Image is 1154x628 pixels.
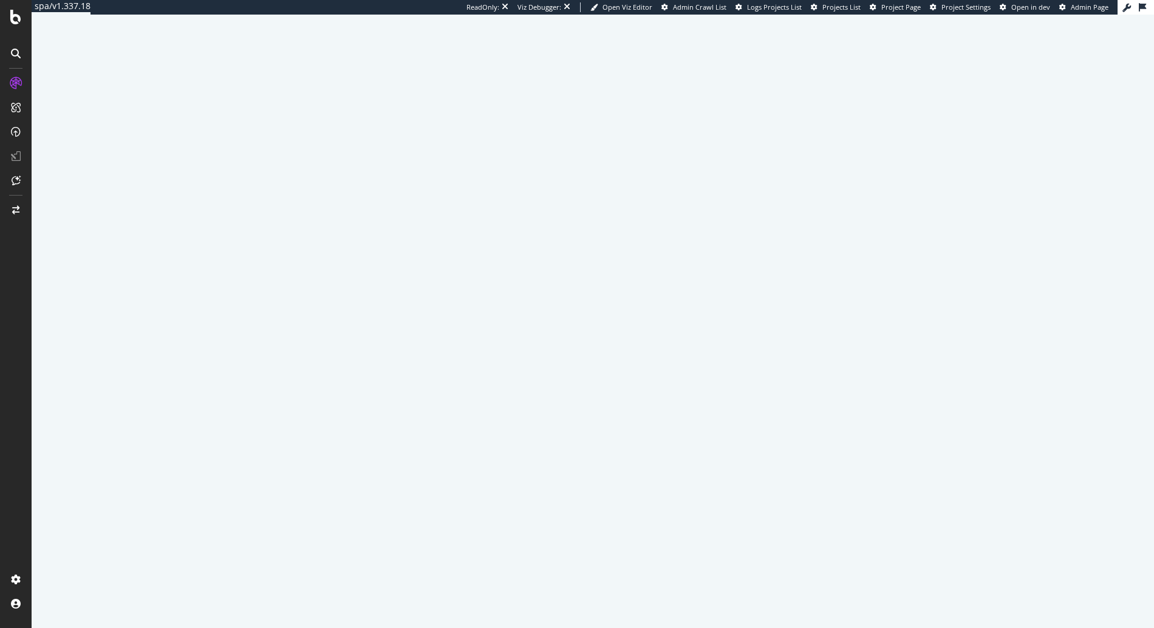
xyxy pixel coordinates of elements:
span: Project Page [881,2,921,12]
div: animation [549,290,637,333]
span: Admin Crawl List [673,2,726,12]
a: Open Viz Editor [590,2,652,12]
a: Project Settings [930,2,991,12]
span: Admin Page [1071,2,1108,12]
a: Logs Projects List [736,2,802,12]
span: Open Viz Editor [603,2,652,12]
span: Projects List [822,2,861,12]
span: Open in dev [1011,2,1050,12]
a: Admin Page [1059,2,1108,12]
div: ReadOnly: [466,2,499,12]
a: Project Page [870,2,921,12]
a: Admin Crawl List [661,2,726,12]
a: Projects List [811,2,861,12]
div: Viz Debugger: [517,2,561,12]
a: Open in dev [1000,2,1050,12]
span: Logs Projects List [747,2,802,12]
span: Project Settings [941,2,991,12]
